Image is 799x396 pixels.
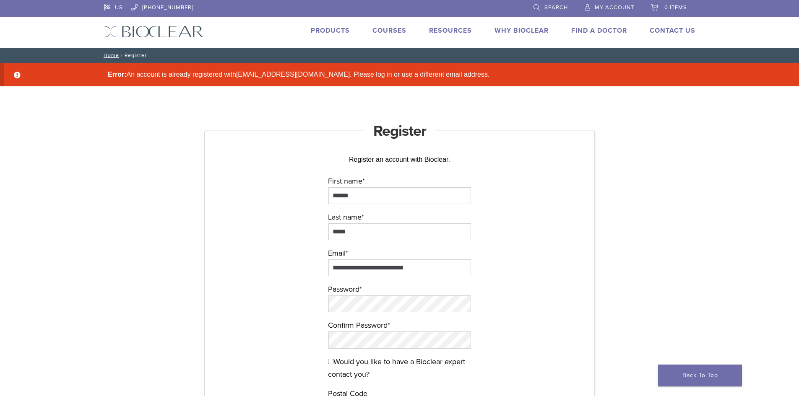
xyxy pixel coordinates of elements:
[363,121,436,141] h1: Register
[101,52,119,58] a: Home
[311,26,350,35] a: Products
[429,26,472,35] a: Resources
[98,48,702,63] nav: Register
[571,26,627,35] a: Find A Doctor
[328,247,471,259] label: Email
[104,26,203,38] img: Bioclear
[108,71,126,78] strong: Error:
[664,4,687,11] span: 0 items
[372,26,406,35] a: Courses
[328,211,471,223] label: Last name
[658,365,742,386] a: Back To Top
[544,4,568,11] span: Search
[494,26,549,35] a: Why Bioclear
[328,359,333,364] input: Would you like to have a Bioclear expert contact you?
[650,26,695,35] a: Contact Us
[595,4,634,11] span: My Account
[328,283,471,295] label: Password
[119,53,125,57] span: /
[328,175,471,187] label: First name
[328,355,471,380] label: Would you like to have a Bioclear expert contact you?
[328,319,471,331] label: Confirm Password
[274,145,525,175] div: Register an account with Bioclear.
[104,70,708,80] li: An account is already registered with [EMAIL_ADDRESS][DOMAIN_NAME] . Please log in or use a diffe...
